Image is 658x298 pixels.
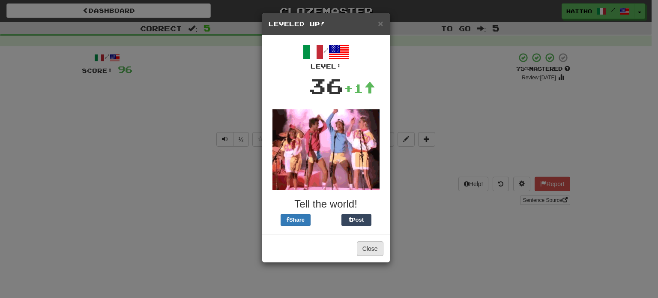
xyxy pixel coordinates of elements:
[341,214,371,226] button: Post
[378,19,383,28] button: Close
[281,214,311,226] button: Share
[269,20,383,28] h5: Leveled Up!
[272,109,380,190] img: dancing-0d422d2bf4134a41bd870944a7e477a280a918d08b0375f72831dcce4ed6eb41.gif
[378,18,383,28] span: ×
[311,214,341,226] iframe: X Post Button
[357,241,383,256] button: Close
[344,80,375,97] div: +1
[308,71,344,101] div: 36
[269,62,383,71] div: Level:
[269,42,383,71] div: /
[269,199,383,210] h3: Tell the world!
